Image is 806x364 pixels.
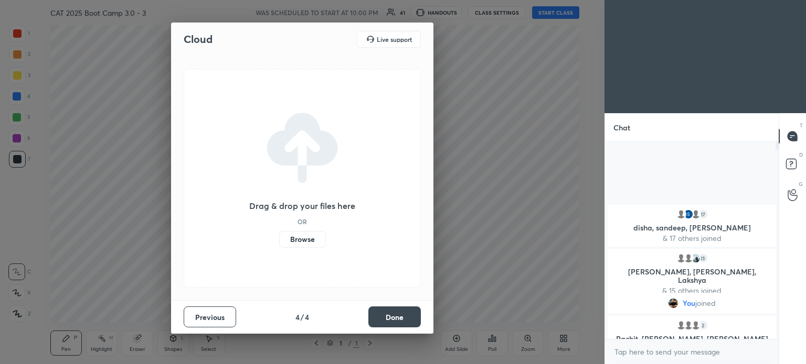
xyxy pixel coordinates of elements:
[695,299,716,307] span: joined
[668,298,678,308] img: 361ffd47e3344bc7b86bb2a4eda2fabd.jpg
[298,218,307,225] h5: OR
[184,306,236,327] button: Previous
[683,209,694,219] img: 7c3e7bedc53b4fd4a271358163e50bc6.jpg
[683,320,694,330] img: default.png
[295,312,300,323] h4: 4
[614,234,770,242] p: & 17 others joined
[683,253,694,263] img: default.png
[800,122,803,129] p: T
[698,320,708,330] div: 2
[698,253,708,263] div: 15
[799,180,803,188] p: G
[698,209,708,219] div: 17
[691,320,701,330] img: default.png
[605,114,639,141] p: Chat
[377,36,412,42] h5: Live support
[676,209,686,219] img: default.png
[614,224,770,232] p: disha, sandeep, [PERSON_NAME]
[691,253,701,263] img: 8048eea369064e88bfaa09c519b84958.jpg
[691,209,701,219] img: default.png
[301,312,304,323] h4: /
[676,320,686,330] img: default.png
[683,299,695,307] span: You
[184,32,213,46] h2: Cloud
[368,306,421,327] button: Done
[614,268,770,284] p: [PERSON_NAME], [PERSON_NAME], Lakshya
[614,286,770,295] p: & 15 others joined
[799,151,803,159] p: D
[305,312,309,323] h4: 4
[614,335,770,343] p: Rachit, [PERSON_NAME], [PERSON_NAME]
[605,203,779,339] div: grid
[676,253,686,263] img: default.png
[249,202,355,210] h3: Drag & drop your files here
